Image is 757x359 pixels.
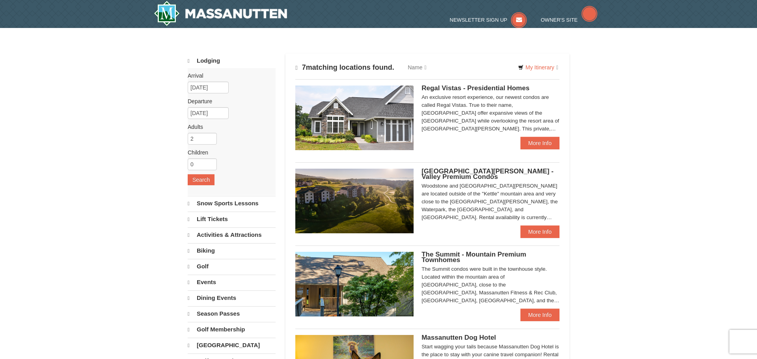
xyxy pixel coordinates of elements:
[188,174,214,185] button: Search
[295,63,394,72] h4: matching locations found.
[188,290,276,305] a: Dining Events
[188,72,270,80] label: Arrival
[450,17,527,23] a: Newsletter Sign Up
[520,309,559,321] a: More Info
[188,275,276,290] a: Events
[421,182,559,221] div: Woodstone and [GEOGRAPHIC_DATA][PERSON_NAME] are located outside of the "Kettle" mountain area an...
[188,54,276,68] a: Lodging
[421,251,526,264] span: The Summit - Mountain Premium Townhomes
[520,137,559,149] a: More Info
[295,86,414,150] img: 19218991-1-902409a9.jpg
[188,259,276,274] a: Golf
[450,17,507,23] span: Newsletter Sign Up
[421,334,496,341] span: Massanutten Dog Hotel
[188,149,270,156] label: Children
[513,61,563,73] a: My Itinerary
[188,338,276,353] a: [GEOGRAPHIC_DATA]
[188,322,276,337] a: Golf Membership
[188,196,276,211] a: Snow Sports Lessons
[421,265,559,305] div: The Summit condos were built in the townhouse style. Located within the mountain area of [GEOGRAP...
[421,84,530,92] span: Regal Vistas - Presidential Homes
[154,1,287,26] img: Massanutten Resort Logo
[295,169,414,233] img: 19219041-4-ec11c166.jpg
[402,60,432,75] a: Name
[421,167,554,180] span: [GEOGRAPHIC_DATA][PERSON_NAME] - Valley Premium Condos
[421,93,559,133] div: An exclusive resort experience, our newest condos are called Regal Vistas. True to their name, [G...
[154,1,287,26] a: Massanutten Resort
[295,252,414,316] img: 19219034-1-0eee7e00.jpg
[188,97,270,105] label: Departure
[188,227,276,242] a: Activities & Attractions
[188,306,276,321] a: Season Passes
[188,243,276,258] a: Biking
[302,63,306,71] span: 7
[541,17,598,23] a: Owner's Site
[520,225,559,238] a: More Info
[188,123,270,131] label: Adults
[188,212,276,227] a: Lift Tickets
[541,17,578,23] span: Owner's Site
